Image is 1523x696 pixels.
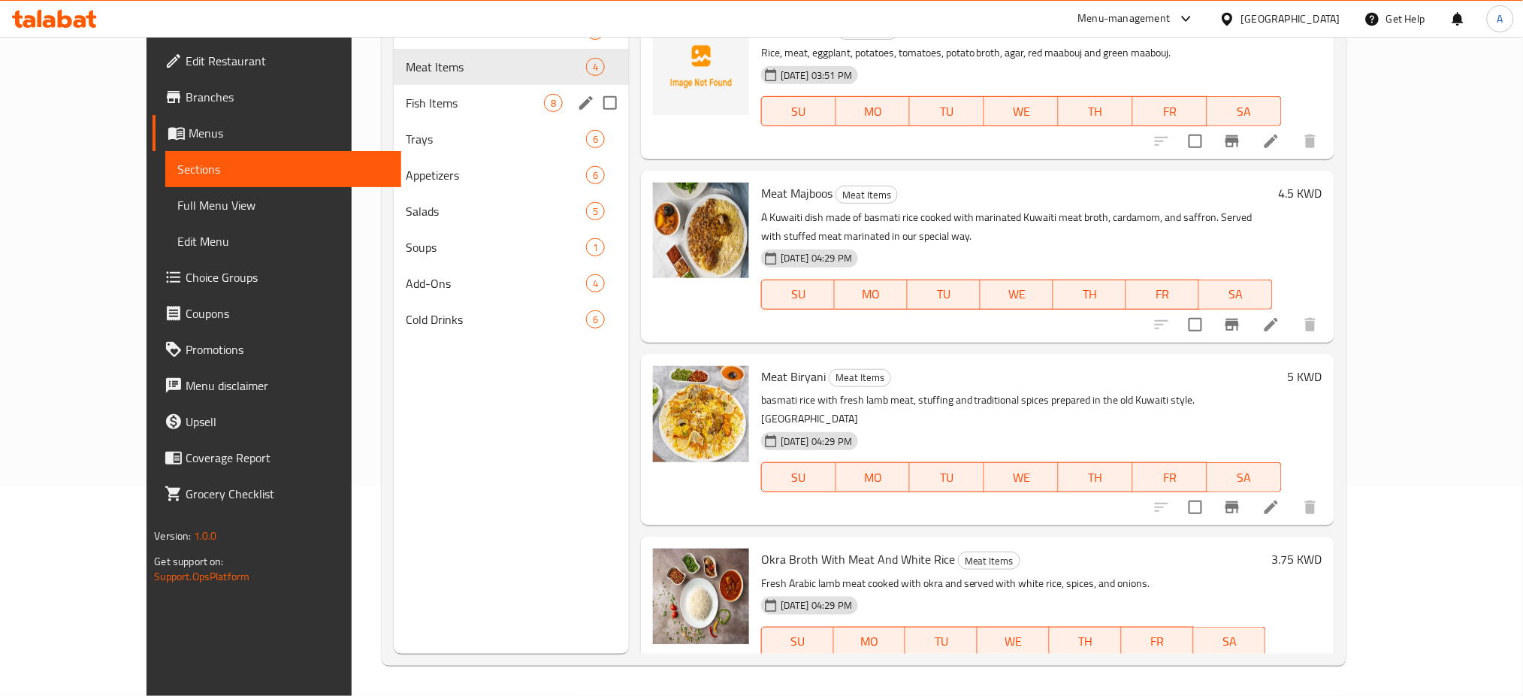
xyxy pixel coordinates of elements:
[186,268,389,286] span: Choice Groups
[768,283,829,305] span: SU
[186,485,389,503] span: Grocery Checklist
[834,627,906,657] button: MO
[1059,462,1133,492] button: TH
[835,280,908,310] button: MO
[153,440,401,476] a: Coverage Report
[958,552,1020,570] div: Meat Items
[841,283,902,305] span: MO
[586,274,605,292] div: items
[842,467,905,489] span: MO
[406,58,586,76] span: Meat Items
[153,115,401,151] a: Menus
[575,92,597,114] button: edit
[394,301,629,337] div: Cold Drinks6
[761,44,1282,62] p: Rice, meat, eggplant, potatoes, tomatoes, potato broth, agar, red maabouj and green maabouj.
[587,168,604,183] span: 6
[394,265,629,301] div: Add-Ons4
[544,94,563,112] div: items
[406,202,586,220] span: Salads
[545,96,562,110] span: 8
[1139,101,1201,123] span: FR
[1214,123,1250,159] button: Branch-specific-item
[394,121,629,157] div: Trays6
[186,88,389,106] span: Branches
[761,462,836,492] button: SU
[911,631,972,652] span: TU
[194,526,217,546] span: 1.0.0
[1056,631,1116,652] span: TH
[761,208,1273,246] p: A Kuwaiti dish made of basmati rice cooked with marinated Kuwaiti meat broth, cardamom, and saffr...
[653,549,749,645] img: Okra Broth With Meat And White Rice
[761,574,1266,593] p: Fresh Arabic lamb meat cooked with okra and served with white rice, spices, and onions.
[984,462,1059,492] button: WE
[406,130,586,148] span: Trays
[984,631,1044,652] span: WE
[908,280,981,310] button: TU
[587,132,604,147] span: 6
[1132,283,1193,305] span: FR
[1180,492,1211,523] span: Select to update
[153,476,401,512] a: Grocery Checklist
[761,280,835,310] button: SU
[1128,631,1188,652] span: FR
[406,238,586,256] span: Soups
[186,340,389,359] span: Promotions
[761,548,955,570] span: Okra Broth With Meat And White Rice
[1207,462,1282,492] button: SA
[587,277,604,291] span: 4
[978,627,1050,657] button: WE
[775,68,858,83] span: [DATE] 03:51 PM
[761,627,834,657] button: SU
[836,462,911,492] button: MO
[1207,96,1282,126] button: SA
[768,631,828,652] span: SU
[775,598,858,613] span: [DATE] 04:29 PM
[1288,366,1322,387] h6: 5 KWD
[154,552,223,571] span: Get support on:
[587,313,604,327] span: 6
[775,251,858,265] span: [DATE] 04:29 PM
[1053,280,1126,310] button: TH
[186,413,389,431] span: Upsell
[186,52,389,70] span: Edit Restaurant
[153,295,401,331] a: Coupons
[165,223,401,259] a: Edit Menu
[990,467,1053,489] span: WE
[153,259,401,295] a: Choice Groups
[1292,123,1328,159] button: delete
[910,96,984,126] button: TU
[775,434,858,449] span: [DATE] 04:29 PM
[1065,101,1127,123] span: TH
[1262,132,1280,150] a: Edit menu item
[394,229,629,265] div: Soups1
[990,101,1053,123] span: WE
[768,467,830,489] span: SU
[394,85,629,121] div: Fish Items8edit
[761,365,826,388] span: Meat Biryani
[165,151,401,187] a: Sections
[981,280,1053,310] button: WE
[836,186,897,204] span: Meat Items
[1199,280,1272,310] button: SA
[761,391,1282,428] p: basmati rice with fresh lamb meat, stuffing and traditional spices prepared in the old Kuwaiti st...
[394,49,629,85] div: Meat Items4
[154,567,249,586] a: Support.OpsPlatform
[1133,462,1207,492] button: FR
[586,58,605,76] div: items
[587,204,604,219] span: 5
[1292,489,1328,525] button: delete
[1241,11,1340,27] div: [GEOGRAPHIC_DATA]
[153,404,401,440] a: Upsell
[186,377,389,395] span: Menu disclaimer
[840,631,900,652] span: MO
[189,124,389,142] span: Menus
[153,79,401,115] a: Branches
[1122,627,1194,657] button: FR
[1059,96,1133,126] button: TH
[984,96,1059,126] button: WE
[1213,467,1276,489] span: SA
[406,310,586,328] div: Cold Drinks
[653,19,749,115] img: Meat Maqluba
[1292,654,1328,690] button: delete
